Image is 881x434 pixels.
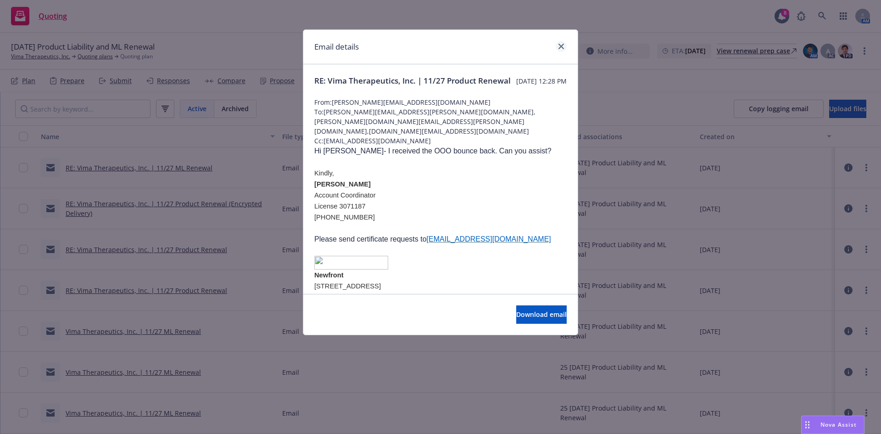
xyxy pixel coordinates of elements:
[314,41,359,53] h1: Email details
[314,180,371,188] span: [PERSON_NAME]
[427,235,551,243] a: [EMAIL_ADDRESS][DOMAIN_NAME]
[314,97,567,107] span: From: [PERSON_NAME][EMAIL_ADDRESS][DOMAIN_NAME]
[516,305,567,324] button: Download email
[314,107,567,136] span: To: [PERSON_NAME][EMAIL_ADDRESS][PERSON_NAME][DOMAIN_NAME],[PERSON_NAME][DOMAIN_NAME][EMAIL_ADDRE...
[314,75,511,86] span: RE: Vima Therapeutics, Inc. | 11/27 Product Renewal
[516,76,567,86] span: [DATE] 12:28 PM
[314,192,376,199] span: Account Coordinator
[802,416,813,434] div: Drag to move
[314,214,375,221] span: [PHONE_NUMBER]
[556,41,567,52] a: close
[314,293,385,301] span: [GEOGRAPHIC_DATA]
[801,416,864,434] button: Nova Assist
[820,421,857,428] span: Nova Assist
[314,136,567,146] span: Cc: [EMAIL_ADDRESS][DOMAIN_NAME]
[314,235,551,243] span: Please send certificate requests to
[314,282,381,290] span: [STREET_ADDRESS]
[314,256,388,270] img: image001.png@01DC11DE.4BAA82F0
[516,310,567,319] span: Download email
[314,146,567,157] p: Hi [PERSON_NAME]- I received the OOO bounce back. Can you assist?
[314,169,334,177] span: Kindly,
[314,203,366,210] span: License 3071187
[314,271,344,279] span: Newfront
